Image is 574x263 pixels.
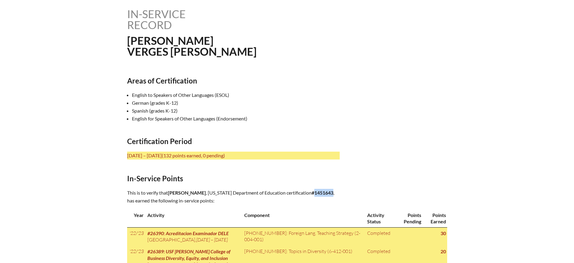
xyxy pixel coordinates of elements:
[132,91,345,99] li: English to Speakers of Other Languages (ESOL)
[127,35,325,57] h1: [PERSON_NAME] Verges [PERSON_NAME]
[162,153,225,158] span: (132 points earned, 0 pending)
[365,209,396,227] th: Activity Status
[312,190,333,196] b: #1451643
[127,227,145,245] td: '22/'23
[441,248,446,254] strong: 20
[147,237,195,243] span: [GEOGRAPHIC_DATA]
[132,107,345,115] li: Spanish (grades K-12)
[168,190,206,196] span: [PERSON_NAME]
[422,209,447,227] th: Points Earned
[127,174,340,183] h2: In-Service Points
[127,189,340,205] p: This is to verify that , [US_STATE] Department of Education certification , has earned the follow...
[127,76,340,85] h2: Areas of Certification
[196,237,228,243] span: [DATE] – [DATE]
[145,209,242,227] th: Activity
[127,137,340,146] h2: Certification Period
[365,227,396,245] td: Completed
[242,209,364,227] th: Component
[396,209,422,227] th: Points Pending
[132,115,345,123] li: English for Speakers of Other Languages (Endorsement)
[145,227,242,245] td: ,
[147,230,229,236] span: #26390: Acreditacion Examinador DELE
[127,8,249,30] h1: In-service record
[127,152,340,159] p: [DATE] – [DATE]
[132,99,345,107] li: German (grades K-12)
[242,227,364,245] td: [PHONE_NUMBER]: Foreign Lang. Teaching Strategy (2-004-001)
[127,209,145,227] th: Year
[147,248,230,261] span: #26389: USF [PERSON_NAME] College of Business Diversity, Equity, and Inclusion
[441,230,446,236] strong: 30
